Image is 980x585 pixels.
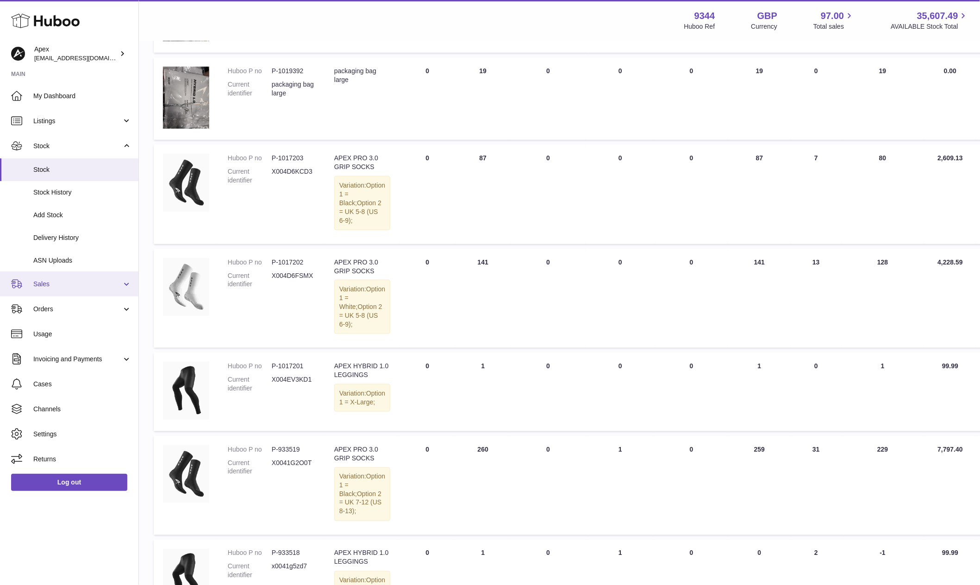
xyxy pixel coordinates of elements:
[511,352,586,431] td: 0
[33,455,131,464] span: Returns
[272,67,316,75] dd: P-1019392
[34,45,118,63] div: Apex
[586,352,655,431] td: 0
[272,167,316,185] dd: X004D6KCD3
[33,256,131,265] span: ASN Uploads
[272,362,316,371] dd: P-1017201
[791,436,842,535] td: 31
[694,10,715,22] strong: 9344
[586,436,655,535] td: 1
[917,10,958,22] span: 35,607.49
[690,446,693,453] span: 0
[690,362,693,370] span: 0
[33,355,122,364] span: Invoicing and Payments
[690,258,693,266] span: 0
[399,352,455,431] td: 0
[339,303,382,328] span: Option 2 = UK 5-8 (US 6-9);
[728,249,791,348] td: 141
[33,280,122,289] span: Sales
[11,47,25,61] img: hello@apexsox.com
[942,362,958,370] span: 99.99
[228,80,272,98] dt: Current identifier
[842,249,924,348] td: 128
[163,362,209,420] img: product image
[455,352,511,431] td: 1
[163,445,209,503] img: product image
[163,67,209,128] img: product image
[272,154,316,163] dd: P-1017203
[272,459,316,476] dd: X0041G2O0T
[33,305,122,314] span: Orders
[272,549,316,558] dd: P-933518
[228,562,272,580] dt: Current identifier
[511,436,586,535] td: 0
[334,549,390,566] div: APEX HYBRID 1.0 LEGGINGS
[728,436,791,535] td: 259
[938,154,963,162] span: 2,609.13
[586,249,655,348] td: 0
[228,375,272,393] dt: Current identifier
[339,182,385,207] span: Option 1 = Black;
[944,67,956,75] span: 0.00
[791,57,842,140] td: 0
[339,491,381,516] span: Option 2 = UK 7-12 (US 8-13);
[228,258,272,267] dt: Huboo P no
[334,154,390,171] div: APEX PRO 3.0 GRIP SOCKS
[842,352,924,431] td: 1
[791,352,842,431] td: 0
[339,199,381,224] span: Option 2 = UK 5-8 (US 6-9);
[690,154,693,162] span: 0
[938,258,963,266] span: 4,228.59
[33,380,131,389] span: Cases
[33,117,122,126] span: Listings
[399,249,455,348] td: 0
[334,445,390,463] div: APEX PRO 3.0 GRIP SOCKS
[163,258,209,316] img: product image
[842,57,924,140] td: 19
[33,142,122,151] span: Stock
[728,57,791,140] td: 19
[272,445,316,454] dd: P-933519
[942,549,958,557] span: 99.99
[334,280,390,333] div: Variation:
[334,258,390,276] div: APEX PRO 3.0 GRIP SOCKS
[690,549,693,557] span: 0
[842,145,924,244] td: 80
[751,22,778,31] div: Currency
[33,430,131,439] span: Settings
[33,165,131,174] span: Stock
[272,80,316,98] dd: packaging bag large
[791,145,842,244] td: 7
[228,67,272,75] dt: Huboo P no
[228,154,272,163] dt: Huboo P no
[334,384,390,412] div: Variation:
[339,473,385,498] span: Option 1 = Black;
[813,22,855,31] span: Total sales
[399,145,455,244] td: 0
[163,154,209,212] img: product image
[821,10,844,22] span: 97.00
[842,436,924,535] td: 229
[511,57,586,140] td: 0
[334,67,390,84] div: packaging bag large
[33,330,131,339] span: Usage
[586,145,655,244] td: 0
[33,188,131,197] span: Stock History
[228,459,272,476] dt: Current identifier
[728,145,791,244] td: 87
[272,562,316,580] dd: x0041g5zd7
[272,375,316,393] dd: X004EV3KD1
[938,446,963,453] span: 7,797.40
[455,436,511,535] td: 260
[334,362,390,379] div: APEX HYBRID 1.0 LEGGINGS
[891,10,969,31] a: 35,607.49 AVAILABLE Stock Total
[757,10,777,22] strong: GBP
[33,233,131,242] span: Delivery History
[891,22,969,31] span: AVAILABLE Stock Total
[11,474,127,491] a: Log out
[511,145,586,244] td: 0
[272,258,316,267] dd: P-1017202
[33,92,131,101] span: My Dashboard
[684,22,715,31] div: Huboo Ref
[33,405,131,414] span: Channels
